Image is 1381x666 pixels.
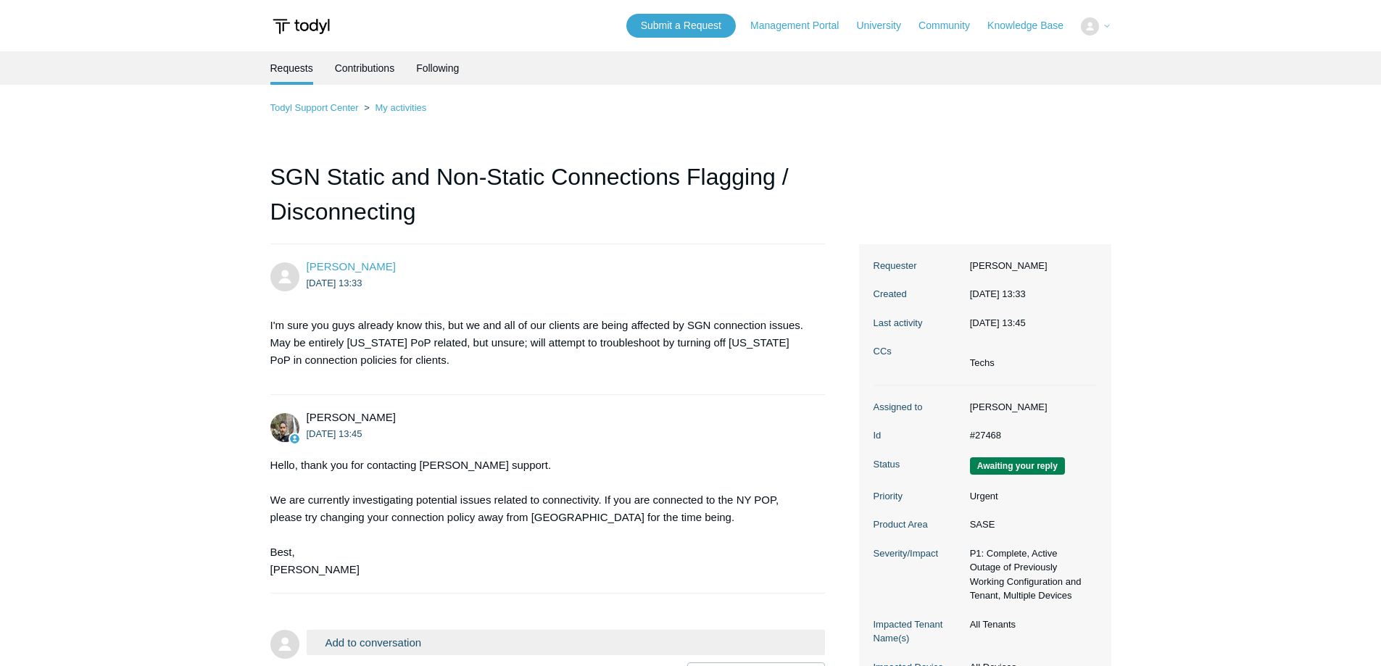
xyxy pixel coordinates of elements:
[307,278,362,288] time: 2025-08-15T13:33:27Z
[970,356,995,370] li: Techs
[307,428,362,439] time: 2025-08-15T13:45:28Z
[963,428,1097,443] dd: #27468
[307,260,396,272] span: Randall Kilgore
[963,517,1097,532] dd: SASE
[416,51,459,85] a: Following
[874,287,963,301] dt: Created
[987,18,1078,33] a: Knowledge Base
[963,259,1097,273] dd: [PERSON_NAME]
[270,102,362,113] li: Todyl Support Center
[874,546,963,561] dt: Severity/Impact
[963,617,1097,632] dd: All Tenants
[361,102,426,113] li: My activities
[874,517,963,532] dt: Product Area
[270,457,811,578] div: Hello, thank you for contacting [PERSON_NAME] support. We are currently investigating potential i...
[874,428,963,443] dt: Id
[270,159,826,244] h1: SGN Static and Non-Static Connections Flagging / Disconnecting
[970,317,1026,328] time: 2025-08-15T13:45:28+00:00
[970,457,1065,475] span: We are waiting for you to respond
[874,316,963,330] dt: Last activity
[307,630,826,655] button: Add to conversation
[270,51,313,85] li: Requests
[270,13,332,40] img: Todyl Support Center Help Center home page
[626,14,736,38] a: Submit a Request
[335,51,395,85] a: Contributions
[874,457,963,472] dt: Status
[918,18,984,33] a: Community
[270,317,811,369] p: I'm sure you guys already know this, but we and all of our clients are being affected by SGN conn...
[874,259,963,273] dt: Requester
[874,344,963,359] dt: CCs
[970,288,1026,299] time: 2025-08-15T13:33:27+00:00
[856,18,915,33] a: University
[874,617,963,646] dt: Impacted Tenant Name(s)
[270,102,359,113] a: Todyl Support Center
[963,546,1097,603] dd: P1: Complete, Active Outage of Previously Working Configuration and Tenant, Multiple Devices
[874,489,963,504] dt: Priority
[307,260,396,272] a: [PERSON_NAME]
[963,489,1097,504] dd: Urgent
[750,18,853,33] a: Management Portal
[375,102,426,113] a: My activities
[307,411,396,423] span: Michael Tjader
[874,400,963,415] dt: Assigned to
[963,400,1097,415] dd: [PERSON_NAME]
